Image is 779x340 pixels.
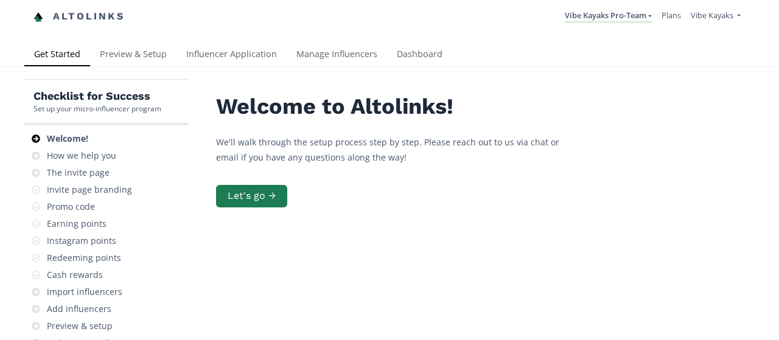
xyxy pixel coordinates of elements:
[33,12,43,22] img: favicon-32x32.png
[47,286,122,298] div: Import influencers
[216,185,287,207] button: Let's go →
[47,150,116,162] div: How we help you
[47,320,113,332] div: Preview & setup
[47,235,116,247] div: Instagram points
[387,43,452,68] a: Dashboard
[662,10,681,21] a: Plans
[47,167,110,179] div: The invite page
[287,43,387,68] a: Manage Influencers
[47,133,88,145] div: Welcome!
[90,43,176,68] a: Preview & Setup
[176,43,287,68] a: Influencer Application
[33,89,161,103] h5: Checklist for Success
[47,303,111,315] div: Add influencers
[565,10,652,23] a: Vibe Kayaks Pro-Team
[216,134,581,165] p: We'll walk through the setup process step by step. Please reach out to us via chat or email if yo...
[47,218,107,230] div: Earning points
[33,7,125,27] a: Altolinks
[33,103,161,114] div: Set up your micro-influencer program
[47,201,95,213] div: Promo code
[47,252,121,264] div: Redeeming points
[691,10,733,21] span: Vibe Kayaks
[47,269,103,281] div: Cash rewards
[691,10,741,24] a: Vibe Kayaks
[216,94,581,119] h2: Welcome to Altolinks!
[47,184,132,196] div: Invite page branding
[24,43,90,68] a: Get Started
